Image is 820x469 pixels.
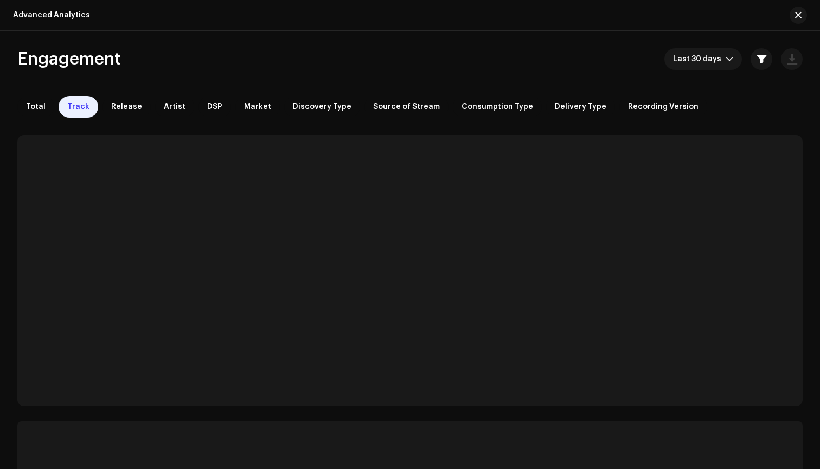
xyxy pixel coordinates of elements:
span: Artist [164,102,185,111]
div: dropdown trigger [726,48,733,70]
span: Delivery Type [555,102,606,111]
span: Last 30 days [673,48,726,70]
span: Consumption Type [462,102,533,111]
span: Recording Version [628,102,699,111]
span: DSP [207,102,222,111]
span: Source of Stream [373,102,440,111]
span: Discovery Type [293,102,351,111]
span: Market [244,102,271,111]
